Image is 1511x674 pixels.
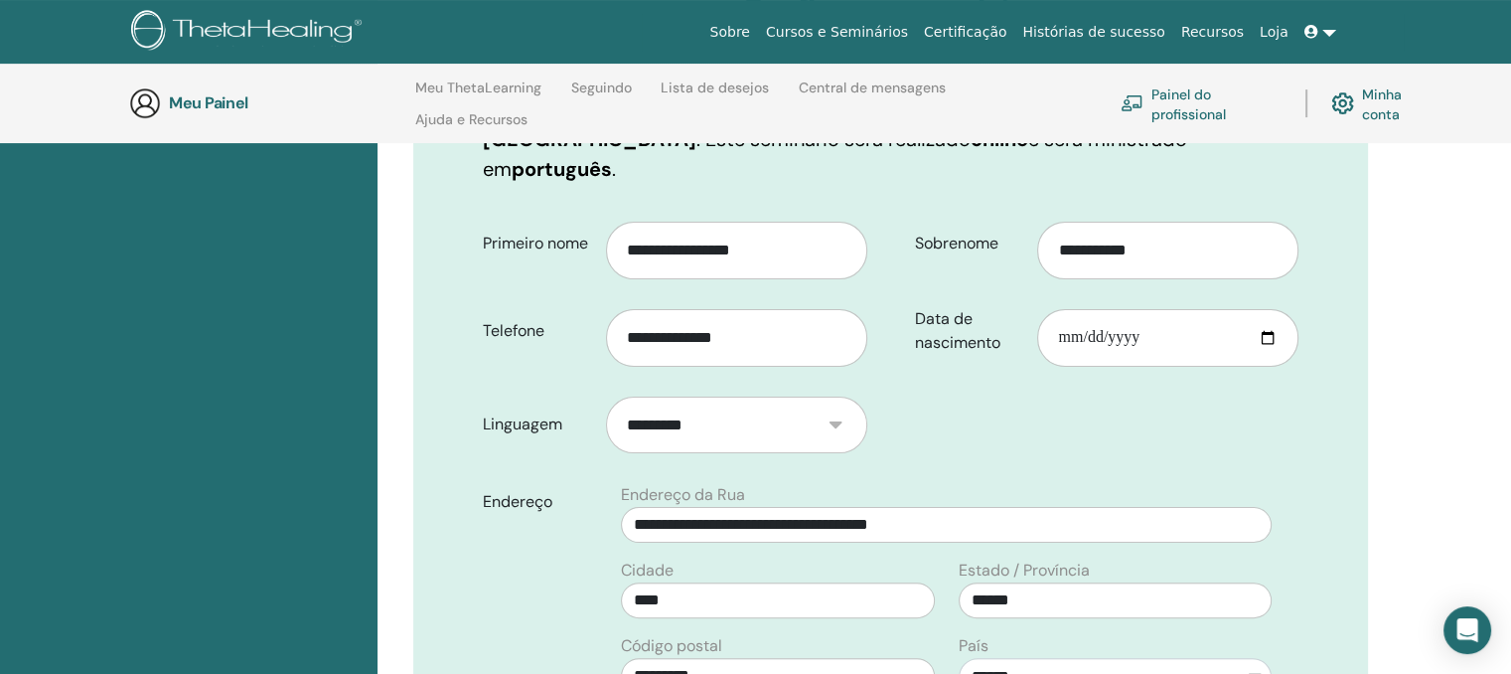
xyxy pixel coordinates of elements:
font: Histórias de sucesso [1022,24,1164,40]
a: Loja [1252,14,1296,51]
a: Seguindo [571,80,632,111]
font: Ajuda e Recursos [415,110,528,128]
img: logo.png [131,10,369,55]
font: e será ministrado em [483,126,1187,182]
font: . Este seminário será realizado [696,126,971,152]
font: Cursos e Seminários [766,24,908,40]
a: Certificação [916,14,1014,51]
font: Certificação [924,24,1006,40]
font: Endereço da Rua [621,484,745,505]
font: Código postal [621,635,722,656]
font: Endereço [483,491,552,512]
a: Lista de desejos [661,80,769,111]
font: . [612,156,616,182]
font: Sobrenome [915,233,998,253]
font: português [512,156,612,182]
a: Central de mensagens [799,80,946,111]
a: Painel do profissional [1121,82,1282,125]
font: Meu Painel [169,92,248,113]
a: Recursos [1173,14,1252,51]
font: País [959,635,988,656]
font: Loja [1260,24,1288,40]
a: Minha conta [1331,82,1438,125]
a: Histórias de sucesso [1014,14,1172,51]
font: Seguindo [571,79,632,96]
img: chalkboard-teacher.svg [1121,94,1143,111]
a: Sobre [701,14,757,51]
a: Cursos e Seminários [758,14,916,51]
font: Cidade [621,560,674,581]
a: Meu ThetaLearning [415,80,541,111]
font: Meu ThetaLearning [415,79,541,96]
font: Lista de desejos [661,79,769,96]
font: [GEOGRAPHIC_DATA], [GEOGRAPHIC_DATA] [483,96,1205,152]
font: Linguagem [483,414,562,434]
font: Central de mensagens [799,79,946,96]
font: Recursos [1181,24,1244,40]
font: Minha conta [1362,85,1402,122]
font: Data de nascimento [915,308,1000,353]
img: cog.svg [1331,87,1354,119]
font: Painel do profissional [1151,85,1226,122]
img: generic-user-icon.jpg [129,87,161,119]
font: Telefone [483,320,544,341]
a: Ajuda e Recursos [415,111,528,143]
font: Primeiro nome [483,233,588,253]
font: online [971,126,1028,152]
div: Open Intercom Messenger [1443,606,1491,654]
font: Sobre [709,24,749,40]
font: Estado / Província [959,560,1090,581]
